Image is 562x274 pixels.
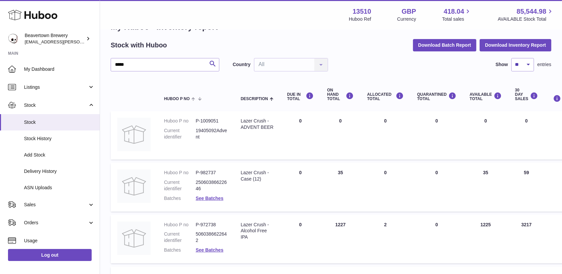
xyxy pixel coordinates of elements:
[287,92,314,101] div: DUE IN TOTAL
[25,32,85,45] div: Beavertown Brewery
[435,222,438,227] span: 0
[517,7,546,16] span: 85,544.98
[280,163,320,212] td: 0
[196,222,227,228] dd: P-972738
[367,92,404,101] div: ALLOCATED Total
[360,111,410,160] td: 0
[24,185,95,191] span: ASN Uploads
[8,34,18,44] img: kit.lowe@beavertownbrewery.co.uk
[353,7,371,16] strong: 13510
[463,111,508,160] td: 0
[498,16,554,22] span: AVAILABLE Stock Total
[320,111,360,160] td: 0
[196,127,227,140] dd: 19405092Advent
[196,118,227,124] dd: P-1009051
[241,97,268,101] span: Description
[470,92,502,101] div: AVAILABLE Total
[164,179,196,192] dt: Current identifier
[117,222,151,255] img: product image
[24,220,88,226] span: Orders
[496,61,508,68] label: Show
[164,222,196,228] dt: Huboo P no
[537,61,551,68] span: entries
[515,88,538,101] div: 30 DAY SALES
[508,215,545,264] td: 3217
[117,170,151,203] img: product image
[24,66,95,72] span: My Dashboard
[413,39,477,51] button: Download Batch Report
[164,231,196,244] dt: Current identifier
[241,222,274,241] div: Lazer Crush - Alcohol Free IPA
[164,97,190,101] span: Huboo P no
[196,196,223,201] a: See Batches
[498,7,554,22] a: 85,544.98 AVAILABLE Stock Total
[24,102,88,108] span: Stock
[24,168,95,175] span: Delivery History
[417,92,456,101] div: QUARANTINED Total
[320,163,360,212] td: 35
[402,7,416,16] strong: GBP
[164,170,196,176] dt: Huboo P no
[463,163,508,212] td: 35
[24,202,88,208] span: Sales
[196,170,227,176] dd: P-982737
[397,16,416,22] div: Currency
[24,135,95,142] span: Stock History
[241,170,274,182] div: Lazer Crush - Case (12)
[24,238,95,244] span: Usage
[435,118,438,123] span: 0
[349,16,371,22] div: Huboo Ref
[480,39,551,51] button: Download Inventory Report
[241,118,274,130] div: Lazer Crush - ADVENT BEER
[508,163,545,212] td: 59
[444,7,464,16] span: 418.04
[233,61,251,68] label: Country
[508,111,545,160] td: 0
[196,231,227,244] dd: 5060386622642
[280,215,320,264] td: 0
[442,16,472,22] span: Total sales
[327,88,354,101] div: ON HAND Total
[360,163,410,212] td: 0
[24,119,95,125] span: Stock
[442,7,472,22] a: 418.04 Total sales
[111,41,167,50] h2: Stock with Huboo
[280,111,320,160] td: 0
[360,215,410,264] td: 2
[164,118,196,124] dt: Huboo P no
[435,170,438,175] span: 0
[25,39,134,44] span: [EMAIL_ADDRESS][PERSON_NAME][DOMAIN_NAME]
[463,215,508,264] td: 1225
[164,195,196,202] dt: Batches
[117,118,151,151] img: product image
[196,247,223,253] a: See Batches
[24,152,95,158] span: Add Stock
[164,247,196,253] dt: Batches
[320,215,360,264] td: 1227
[164,127,196,140] dt: Current identifier
[196,179,227,192] dd: 25060386622646
[8,249,92,261] a: Log out
[24,84,88,90] span: Listings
